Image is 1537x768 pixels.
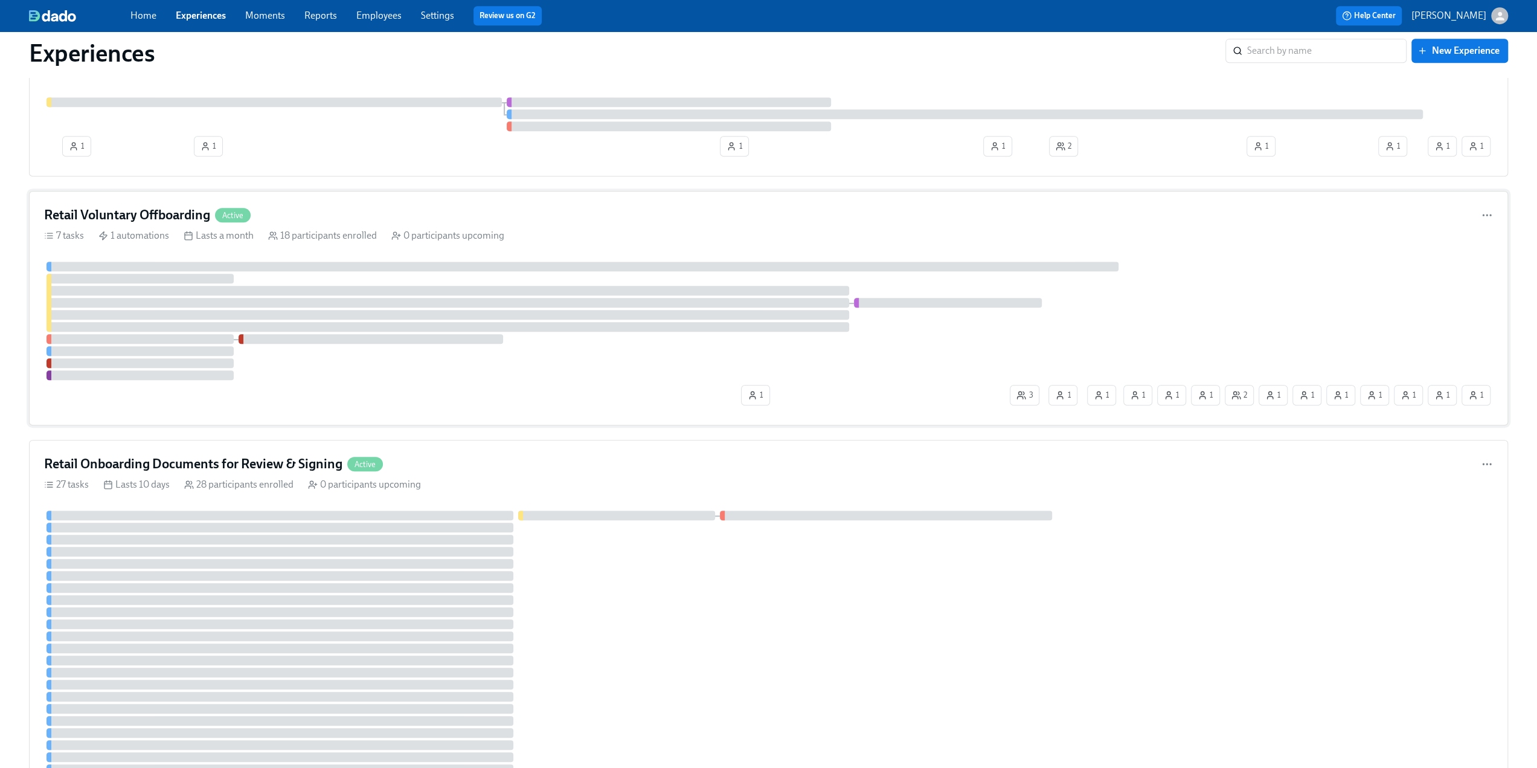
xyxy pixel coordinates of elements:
span: New Experience [1420,45,1500,57]
button: 1 [1259,385,1288,405]
div: 18 participants enrolled [268,229,377,242]
button: 2 [1225,385,1254,405]
h1: Experiences [29,39,155,68]
button: 1 [1378,136,1407,157]
button: 1 [194,136,223,157]
div: 28 participants enrolled [184,478,294,491]
span: 1 [1468,140,1484,152]
span: 1 [1253,140,1269,152]
span: 1 [1468,389,1484,401]
a: Moments [245,10,285,21]
span: 1 [990,140,1006,152]
h4: Retail Voluntary Offboarding [44,206,210,224]
p: [PERSON_NAME] [1411,9,1486,22]
div: Lasts 10 days [103,478,170,491]
span: 1 [1164,389,1179,401]
span: 1 [201,140,216,152]
button: 1 [720,136,749,157]
a: Retail Seasonal Hires OffboardingActive2 tasks 1 automations Lasts 14 days 10 participants enroll... [29,27,1508,176]
button: 1 [1123,385,1152,405]
button: 1 [1292,385,1321,405]
button: 1 [983,136,1012,157]
button: 3 [1010,385,1039,405]
span: 2 [1056,140,1071,152]
button: 1 [1462,385,1490,405]
div: 0 participants upcoming [308,478,421,491]
a: Employees [356,10,402,21]
span: Help Center [1342,10,1396,22]
span: 1 [69,140,85,152]
a: Review us on G2 [480,10,536,22]
button: 1 [1394,385,1423,405]
span: Active [215,211,251,220]
span: 1 [1094,389,1109,401]
div: Lasts a month [184,229,254,242]
input: Search by name [1247,39,1407,63]
img: dado [29,10,76,22]
span: 1 [1130,389,1146,401]
span: 1 [748,389,763,401]
div: 1 automations [98,229,169,242]
button: 1 [1157,385,1186,405]
span: Active [347,460,383,469]
button: 1 [1360,385,1389,405]
span: 3 [1016,389,1033,401]
button: 1 [1428,136,1457,157]
button: New Experience [1411,39,1508,63]
button: 1 [1247,136,1275,157]
div: 0 participants upcoming [391,229,504,242]
button: 1 [1048,385,1077,405]
span: 1 [1055,389,1071,401]
span: 1 [1333,389,1349,401]
button: 1 [741,385,770,405]
span: 1 [727,140,742,152]
a: Settings [421,10,454,21]
span: 1 [1401,389,1416,401]
button: 1 [1191,385,1220,405]
button: 1 [1326,385,1355,405]
button: 1 [62,136,91,157]
button: [PERSON_NAME] [1411,7,1508,24]
button: Review us on G2 [473,6,542,25]
button: Help Center [1336,6,1402,25]
button: 2 [1049,136,1078,157]
button: 1 [1087,385,1116,405]
a: dado [29,10,130,22]
span: 1 [1385,140,1401,152]
button: 1 [1428,385,1457,405]
div: 7 tasks [44,229,84,242]
a: Retail Voluntary OffboardingActive7 tasks 1 automations Lasts a month 18 participants enrolled 0 ... [29,191,1508,425]
a: Reports [304,10,337,21]
h4: Retail Onboarding Documents for Review & Signing [44,455,342,473]
button: 1 [1462,136,1490,157]
div: 27 tasks [44,478,89,491]
a: Experiences [176,10,226,21]
span: 1 [1265,389,1281,401]
span: 1 [1299,389,1315,401]
span: 1 [1434,140,1450,152]
span: 1 [1198,389,1213,401]
span: 1 [1367,389,1382,401]
span: 1 [1434,389,1450,401]
a: Home [130,10,156,21]
span: 2 [1231,389,1247,401]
